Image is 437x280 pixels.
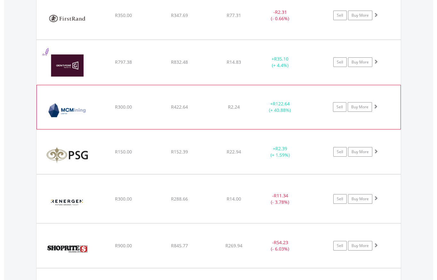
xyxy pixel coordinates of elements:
div: + (+ 40.88%) [256,101,304,113]
div: - (- 0.66%) [256,9,304,22]
div: - (- 6.03%) [256,239,304,252]
a: Sell [333,57,347,67]
span: R2.39 [275,145,287,152]
span: R347.69 [171,12,188,18]
span: R900.00 [115,243,132,249]
a: Sell [333,147,347,157]
a: Buy More [348,102,372,112]
span: R422.64 [171,104,188,110]
div: + (+ 1.59%) [256,145,304,158]
span: R797.38 [115,59,132,65]
img: EQU.ZA.GRT.png [40,48,95,83]
span: R150.00 [115,149,132,155]
span: R22.94 [227,149,241,155]
span: R14.00 [227,196,241,202]
span: R14.83 [227,59,241,65]
span: R35.10 [274,56,288,62]
span: R2.24 [228,104,240,110]
a: Buy More [348,11,372,20]
img: EQU.ZA.SHP.png [40,232,95,266]
a: Buy More [348,147,372,157]
div: - (- 3.78%) [256,193,304,205]
a: Sell [333,102,346,112]
span: R152.39 [171,149,188,155]
div: + (+ 4.4%) [256,56,304,69]
span: R2.31 [275,9,287,15]
span: R122.64 [273,101,290,107]
span: R845.77 [171,243,188,249]
span: R77.31 [227,12,241,18]
span: R269.94 [225,243,242,249]
a: Buy More [348,194,372,204]
img: EQU.ZA.KST.png [40,138,95,172]
img: EQU.ZA.MCZ.png [40,93,95,128]
img: EQU.ZA.REN.png [40,183,95,221]
a: Sell [333,11,347,20]
a: Sell [333,194,347,204]
a: Sell [333,241,347,251]
span: R11.34 [274,193,288,199]
span: R350.00 [115,12,132,18]
span: R300.00 [115,196,132,202]
span: R300.00 [115,104,132,110]
span: R832.48 [171,59,188,65]
span: R288.66 [171,196,188,202]
span: R54.23 [274,239,288,245]
a: Buy More [348,241,372,251]
a: Buy More [348,57,372,67]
